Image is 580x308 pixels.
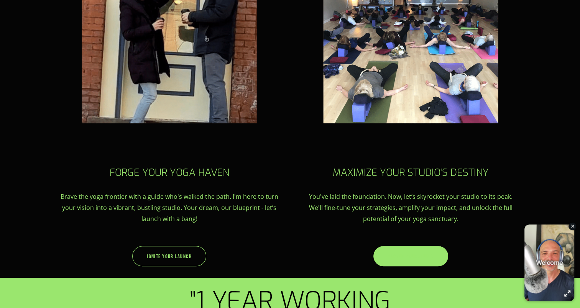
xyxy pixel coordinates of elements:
a: Ascend Your Studio [373,246,449,266]
p: Brave the yoga frontier with a guide who's walked the path. I'm here to turn your vision into a v... [60,191,279,224]
iframe: chipbot-button-iframe [521,220,578,306]
h2: forge your yoga haven [60,167,279,178]
p: You've laid the foundation. Now, let’s skyrocket your studio to its peak. We'll fine-tune your st... [302,191,520,224]
h2: Maximize Your Studio's Destiny [302,167,520,178]
a: ignite your launch [132,246,207,266]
